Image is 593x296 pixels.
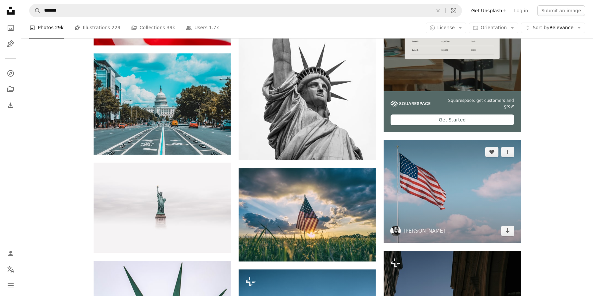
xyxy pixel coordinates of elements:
[446,4,462,17] button: Visual search
[239,54,376,60] a: Statue of Liberty
[437,25,455,30] span: License
[467,5,510,16] a: Get Unsplash+
[4,21,17,35] a: Photos
[4,67,17,80] a: Explore
[537,5,585,16] button: Submit an image
[426,23,467,33] button: License
[391,114,514,125] div: Get Started
[74,17,120,38] a: Illustrations 229
[4,99,17,112] a: Download History
[4,279,17,292] button: Menu
[438,98,514,109] span: Squarespace: get customers and grow
[94,53,231,155] img: wide road with vehicle traveling with white dome building
[30,4,41,17] button: Search Unsplash
[390,226,401,236] img: Go to Aaron Burden's profile
[391,101,430,107] img: file-1747939142011-51e5cc87e3c9
[533,25,573,31] span: Relevance
[209,24,219,32] span: 1.7k
[501,226,514,236] a: Download
[510,5,532,16] a: Log in
[186,17,219,38] a: Users 1.7k
[4,263,17,276] button: Language
[4,247,17,260] a: Log in / Sign up
[485,147,498,157] button: Like
[4,4,17,19] a: Home — Unsplash
[431,4,445,17] button: Clear
[501,147,514,157] button: Add to Collection
[94,163,231,253] img: Statue of Liberty
[533,25,549,30] span: Sort by
[384,188,521,194] a: flag of U.S.A. under white clouds during daytime
[481,25,507,30] span: Orientation
[4,83,17,96] a: Collections
[239,168,376,261] img: flag of USA on grass field
[29,4,462,17] form: Find visuals sitewide
[111,24,120,32] span: 229
[521,23,585,33] button: Sort byRelevance
[239,211,376,217] a: flag of USA on grass field
[404,228,445,234] a: [PERSON_NAME]
[94,204,231,210] a: Statue of Liberty
[4,37,17,50] a: Illustrations
[469,23,518,33] button: Orientation
[94,101,231,107] a: wide road with vehicle traveling with white dome building
[167,24,175,32] span: 39k
[384,140,521,243] img: flag of U.S.A. under white clouds during daytime
[131,17,175,38] a: Collections 39k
